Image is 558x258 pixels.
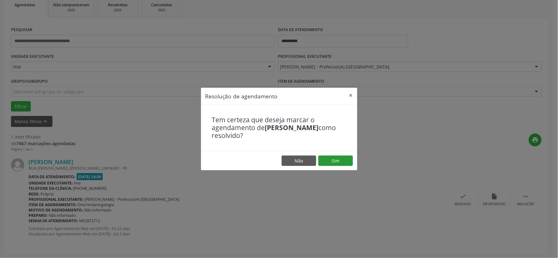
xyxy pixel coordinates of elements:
b: [PERSON_NAME] [265,123,319,132]
h5: Resolução de agendamento [205,92,278,100]
button: Close [345,88,357,103]
button: Não [282,156,316,166]
button: Sim [318,156,353,166]
h4: Tem certeza que deseja marcar o agendamento de como resolvido? [212,116,346,140]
